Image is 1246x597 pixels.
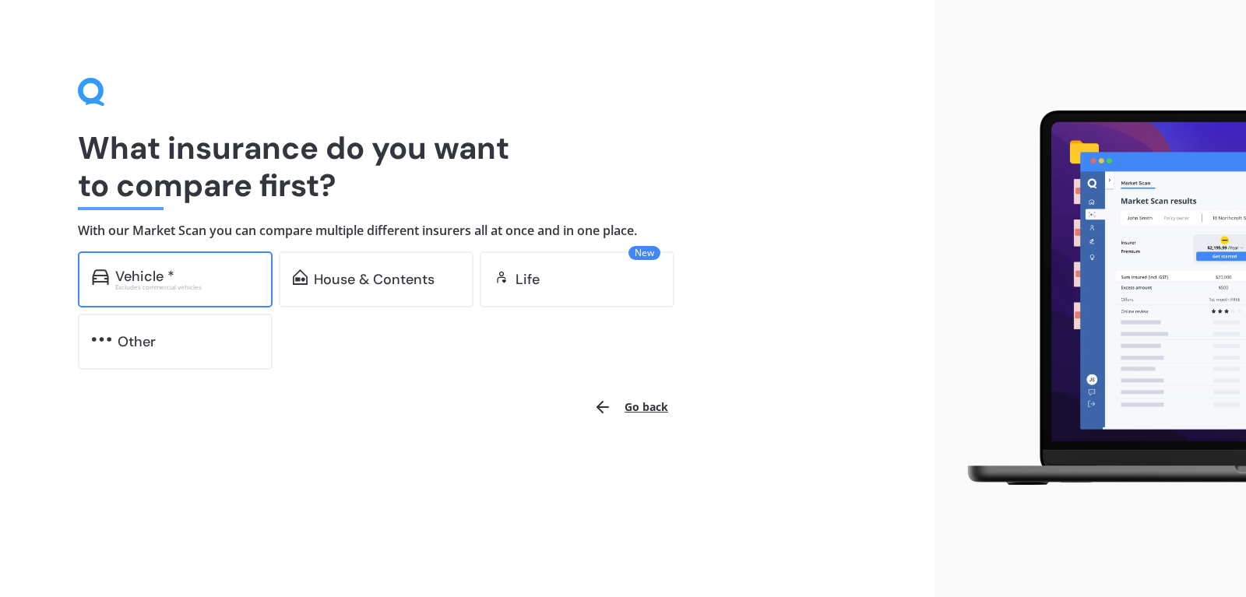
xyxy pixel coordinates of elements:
img: home-and-contents.b802091223b8502ef2dd.svg [293,269,308,285]
div: Life [516,272,540,287]
h4: With our Market Scan you can compare multiple different insurers all at once and in one place. [78,223,857,239]
div: House & Contents [314,272,435,287]
img: life.f720d6a2d7cdcd3ad642.svg [494,269,509,285]
img: other.81dba5aafe580aa69f38.svg [92,332,111,347]
img: laptop.webp [947,102,1246,494]
h1: What insurance do you want to compare first? [78,129,857,204]
span: New [628,246,660,260]
img: car.f15378c7a67c060ca3f3.svg [92,269,109,285]
button: Go back [584,388,678,426]
div: Other [118,334,156,349]
div: Excludes commercial vehicles [115,284,259,290]
div: Vehicle * [115,269,174,284]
